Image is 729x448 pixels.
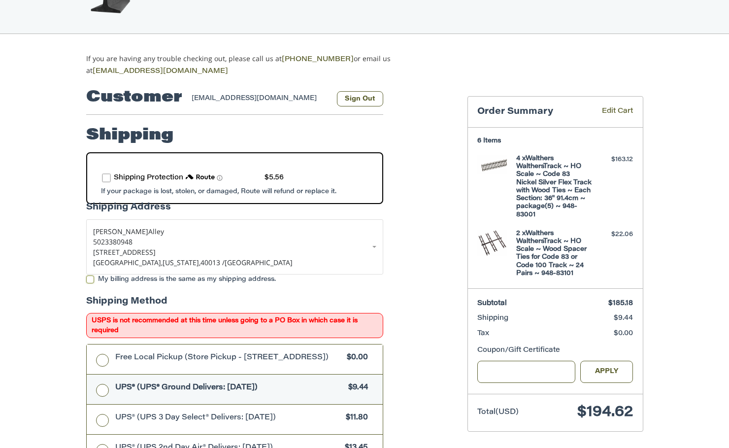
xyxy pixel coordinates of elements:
[86,276,383,283] label: My billing address is the same as my shipping address.
[93,247,156,257] span: [STREET_ADDRESS]
[148,227,164,236] span: Alley
[337,91,383,106] button: Sign Out
[344,382,368,394] span: $9.44
[608,300,633,307] span: $185.18
[477,345,633,356] div: Coupon/Gift Certificate
[115,352,342,364] span: Free Local Pickup (Store Pickup - [STREET_ADDRESS])
[102,168,367,188] div: route shipping protection selector element
[93,227,148,236] span: [PERSON_NAME]
[115,382,344,394] span: UPS® (UPS® Ground Delivers: [DATE])
[594,155,633,165] div: $163.12
[580,361,633,383] button: Apply
[588,106,633,118] a: Edit Cart
[86,313,383,338] span: USPS is not recommended at this time unless going to a PO Box in which case it is required
[114,174,183,181] span: Shipping Protection
[200,258,225,267] span: 40013 /
[614,330,633,337] span: $0.00
[192,94,327,106] div: [EMAIL_ADDRESS][DOMAIN_NAME]
[477,106,588,118] h3: Order Summary
[477,409,519,416] span: Total (USD)
[282,56,354,63] a: [PHONE_NUMBER]
[265,173,284,183] div: $5.56
[516,230,592,278] h4: 2 x Walthers WalthersTrack ~ HO Scale ~ Wood Spacer Ties for Code 83 or Code 100 Track ~ 24 Pairs...
[341,413,368,424] span: $11.80
[86,201,171,219] legend: Shipping Address
[93,237,133,246] span: 5023380948
[86,126,173,145] h2: Shipping
[93,258,163,267] span: [GEOGRAPHIC_DATA],
[477,330,489,337] span: Tax
[93,68,228,75] a: [EMAIL_ADDRESS][DOMAIN_NAME]
[86,295,167,313] legend: Shipping Method
[225,258,293,267] span: [GEOGRAPHIC_DATA]
[217,175,223,181] span: Learn more
[86,88,182,107] h2: Customer
[163,258,200,267] span: [US_STATE],
[577,405,633,420] span: $194.62
[477,300,507,307] span: Subtotal
[86,219,383,275] a: Enter or select a different address
[516,155,592,219] h4: 4 x Walthers WalthersTrack ~ HO Scale ~ Code 83 Nickel Silver Flex Track with Wood Ties ~ Each Se...
[101,188,336,195] span: If your package is lost, stolen, or damaged, Route will refund or replace it.
[477,137,633,145] h3: 6 Items
[477,315,508,322] span: Shipping
[477,361,575,383] input: Gift Certificate or Coupon Code
[342,352,368,364] span: $0.00
[594,230,633,240] div: $22.06
[86,53,422,77] p: If you are having any trouble checking out, please call us at or email us at
[115,413,341,424] span: UPS® (UPS 3 Day Select® Delivers: [DATE])
[614,315,633,322] span: $9.44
